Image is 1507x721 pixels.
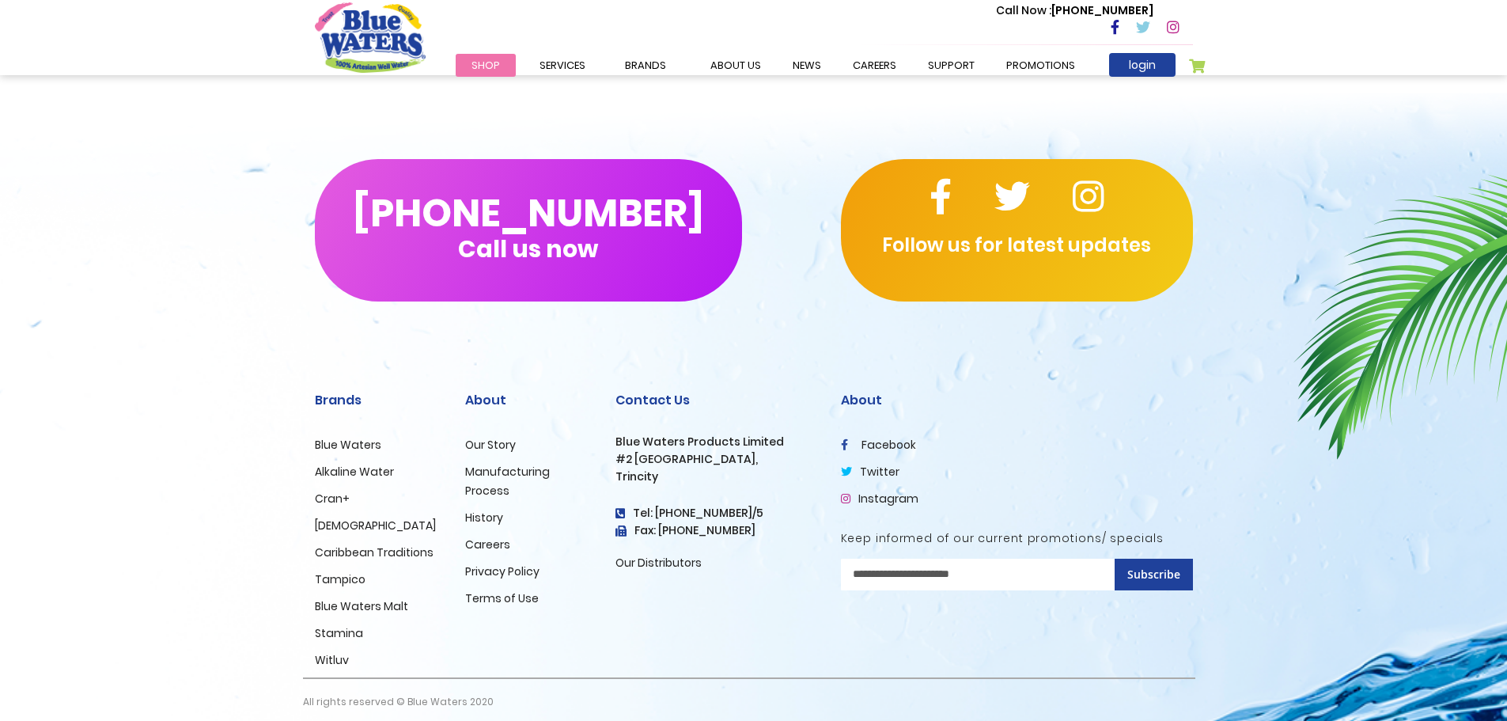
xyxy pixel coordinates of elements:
[841,532,1193,545] h5: Keep informed of our current promotions/ specials
[777,54,837,77] a: News
[315,652,349,668] a: Witluv
[465,564,540,579] a: Privacy Policy
[841,437,916,453] a: facebook
[315,2,426,72] a: store logo
[615,435,817,449] h3: Blue Waters Products Limited
[315,159,742,302] button: [PHONE_NUMBER]Call us now
[615,470,817,484] h3: Trincity
[841,464,899,480] a: twitter
[837,54,912,77] a: careers
[315,625,363,641] a: Stamina
[615,524,817,537] h3: Fax: [PHONE_NUMBER]
[315,545,434,560] a: Caribbean Traditions
[912,54,990,77] a: support
[315,437,381,453] a: Blue Waters
[315,518,436,533] a: [DEMOGRAPHIC_DATA]
[841,491,918,507] a: Instagram
[695,54,777,77] a: about us
[996,2,1153,19] p: [PHONE_NUMBER]
[1127,567,1180,582] span: Subscribe
[465,537,510,552] a: Careers
[315,491,350,507] a: Cran+
[615,555,702,571] a: Our Distributors
[615,453,817,466] h3: #2 [GEOGRAPHIC_DATA],
[315,598,408,614] a: Blue Waters Malt
[615,507,817,520] h4: Tel: [PHONE_NUMBER]/5
[465,510,503,526] a: History
[625,58,666,73] span: Brands
[465,437,516,453] a: Our Story
[465,590,539,606] a: Terms of Use
[315,464,394,480] a: Alkaline Water
[465,393,592,408] h2: About
[841,393,1193,408] h2: About
[996,2,1051,18] span: Call Now :
[458,245,598,253] span: Call us now
[990,54,1091,77] a: Promotions
[315,571,365,587] a: Tampico
[315,393,441,408] h2: Brands
[540,58,585,73] span: Services
[471,58,500,73] span: Shop
[615,393,817,408] h2: Contact Us
[465,464,550,499] a: Manufacturing Process
[841,231,1193,260] p: Follow us for latest updates
[1109,53,1176,77] a: login
[1115,559,1193,590] button: Subscribe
